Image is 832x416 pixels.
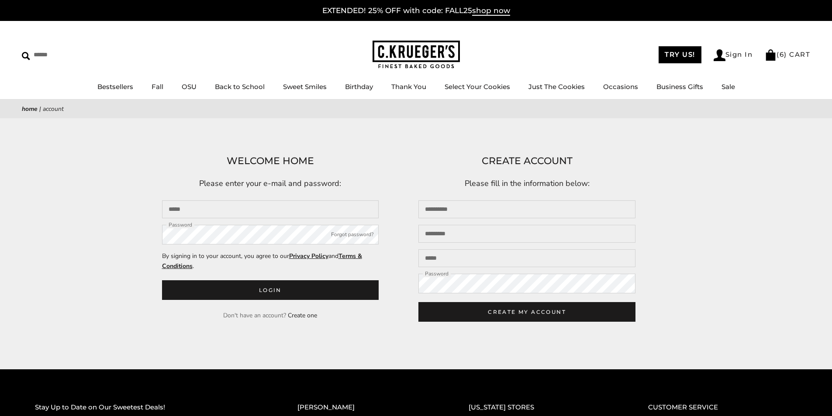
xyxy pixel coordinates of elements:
[297,402,434,413] h2: [PERSON_NAME]
[418,225,635,243] input: Last name
[289,252,328,260] a: Privacy Policy
[418,274,635,293] input: Password
[656,83,703,91] a: Business Gifts
[182,83,197,91] a: OSU
[648,402,797,413] h2: CUSTOMER SERVICE
[43,105,64,113] span: Account
[469,402,613,413] h2: [US_STATE] STORES
[283,83,327,91] a: Sweet Smiles
[528,83,585,91] a: Just The Cookies
[603,83,638,91] a: Occasions
[391,83,426,91] a: Thank You
[418,302,635,322] button: CREATE MY ACCOUNT
[22,48,126,62] input: Search
[22,104,810,114] nav: breadcrumbs
[418,177,635,190] p: Please fill in the information below:
[215,83,265,91] a: Back to School
[331,230,373,239] button: Forgot password?
[472,6,510,16] span: shop now
[418,153,635,169] h1: CREATE ACCOUNT
[162,153,379,169] h1: WELCOME HOME
[765,50,810,58] a: (6) CART
[780,50,784,58] span: 6
[373,41,460,69] img: C.KRUEGER'S
[97,83,133,91] a: Bestsellers
[22,105,38,113] a: Home
[39,105,41,113] span: |
[22,52,30,60] img: Search
[418,200,635,218] input: First name
[659,46,701,63] a: TRY US!
[345,83,373,91] a: Birthday
[162,251,379,271] p: By signing in to your account, you agree to our and .
[162,252,362,270] a: Terms & Conditions
[418,249,635,267] input: Email
[162,280,379,300] button: Login
[288,311,317,320] a: Create one
[765,49,777,61] img: Bag
[152,83,163,91] a: Fall
[322,6,510,16] a: EXTENDED! 25% OFF with code: FALL25shop now
[162,177,379,190] p: Please enter your e-mail and password:
[722,83,735,91] a: Sale
[714,49,753,61] a: Sign In
[35,402,262,413] h2: Stay Up to Date on Our Sweetest Deals!
[162,225,379,244] input: Password
[162,200,379,218] input: Email
[223,311,286,320] span: Don't have an account?
[445,83,510,91] a: Select Your Cookies
[714,49,725,61] img: Account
